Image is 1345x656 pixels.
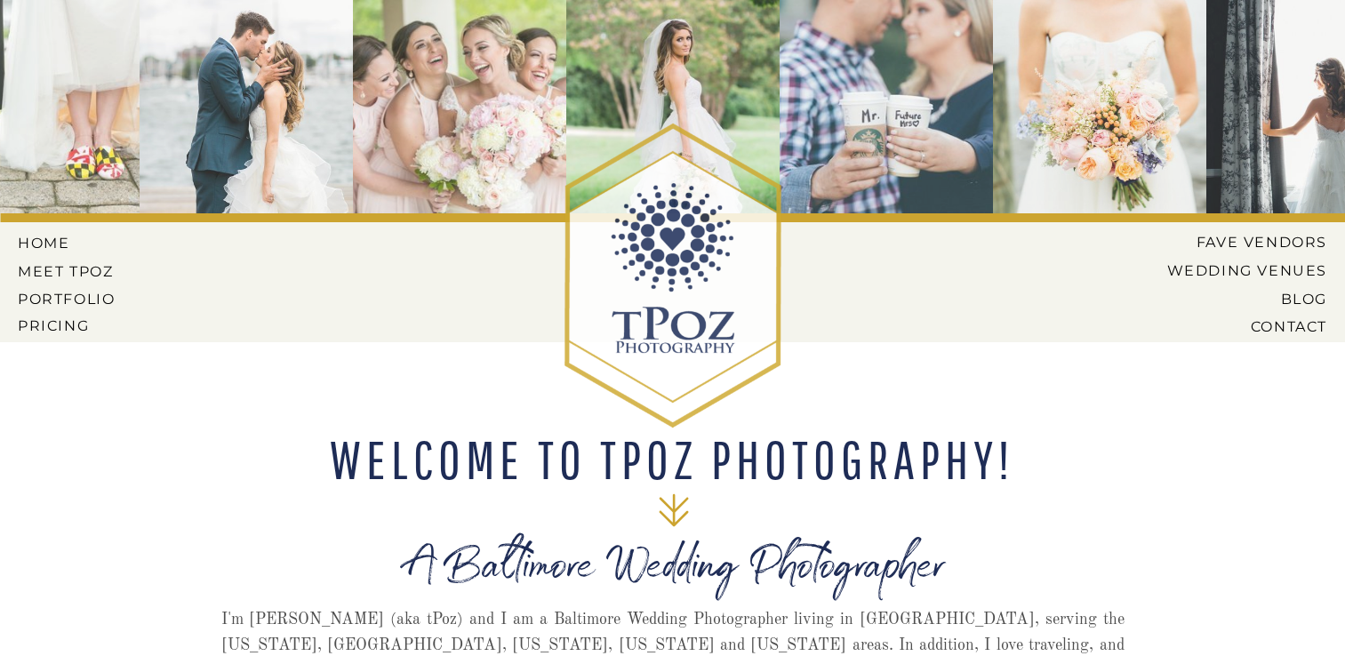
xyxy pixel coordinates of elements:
[271,553,1076,612] h1: A Baltimore Wedding Photographer
[18,317,119,333] a: Pricing
[318,433,1026,486] h2: WELCOME TO tPoz Photography!
[1140,262,1327,278] a: Wedding Venues
[18,291,119,307] a: PORTFOLIO
[18,235,98,251] a: HOME
[1153,291,1327,307] a: BLOG
[18,263,115,279] a: MEET tPoz
[1181,234,1327,250] a: Fave Vendors
[1188,318,1327,334] a: CONTACT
